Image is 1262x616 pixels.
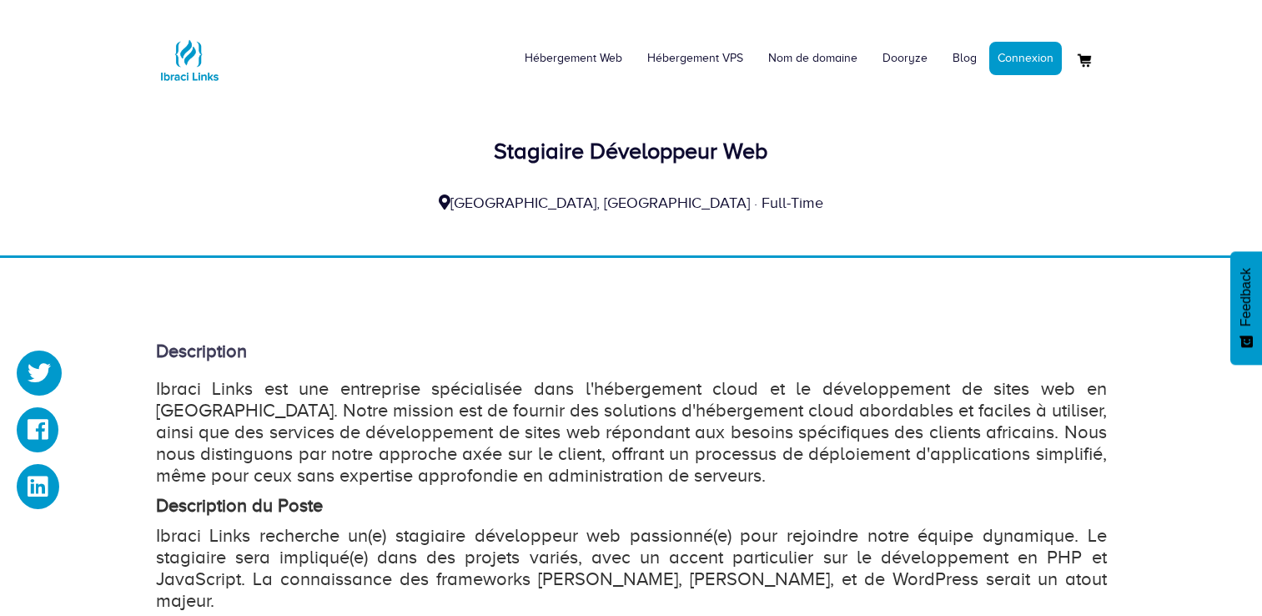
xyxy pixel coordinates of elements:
[156,495,323,516] strong: Description du Poste
[156,13,223,93] a: Logo Ibraci Links
[1230,251,1262,365] button: Feedback - Afficher l’enquête
[156,378,1107,487] p: Ibraci Links est une entreprise spécialisée dans l'hébergement cloud et le développement de sites...
[940,33,989,83] a: Blog
[512,33,635,83] a: Hébergement Web
[1239,268,1254,326] span: Feedback
[156,27,223,93] img: Logo Ibraci Links
[156,193,1107,215] div: [GEOGRAPHIC_DATA], [GEOGRAPHIC_DATA] · Full-Time
[870,33,940,83] a: Dooryze
[156,341,1107,361] h4: Description
[635,33,756,83] a: Hébergement VPS
[156,135,1107,168] div: Stagiaire Développeur Web
[156,525,1107,612] p: Ibraci Links recherche un(e) stagiaire développeur web passionné(e) pour rejoindre notre équipe d...
[756,33,870,83] a: Nom de domaine
[989,42,1062,75] a: Connexion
